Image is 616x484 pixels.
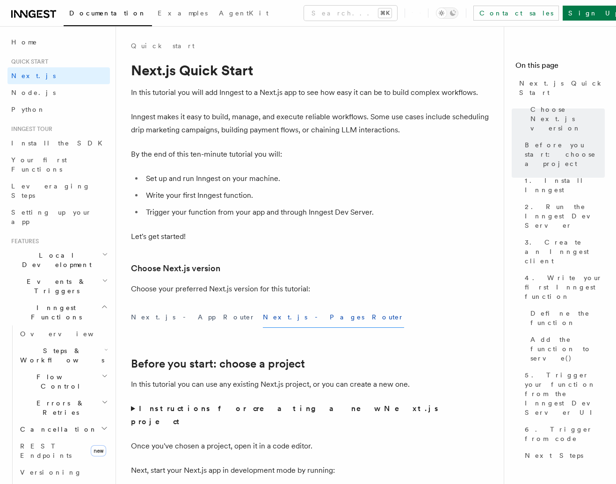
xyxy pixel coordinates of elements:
kbd: ⌘K [378,8,391,18]
span: Overview [20,330,116,338]
span: Setting up your app [11,209,92,225]
span: Home [11,37,37,47]
h4: On this page [515,60,605,75]
button: Cancellation [16,421,110,438]
a: Node.js [7,84,110,101]
li: Write your first Inngest function. [143,189,496,202]
a: Before you start: choose a project [131,357,305,370]
span: Next Steps [525,451,583,460]
span: Python [11,106,45,113]
span: Leveraging Steps [11,182,90,199]
a: Versioning [16,464,110,481]
p: Next, start your Next.js app in development mode by running: [131,464,496,477]
button: Errors & Retries [16,395,110,421]
span: Local Development [7,251,102,269]
p: By the end of this ten-minute tutorial you will: [131,148,496,161]
button: Local Development [7,247,110,273]
button: Steps & Workflows [16,342,110,368]
span: 5. Trigger your function from the Inngest Dev Server UI [525,370,605,417]
a: 4. Write your first Inngest function [521,269,605,305]
span: 3. Create an Inngest client [525,238,605,266]
a: Home [7,34,110,51]
span: Quick start [7,58,48,65]
span: new [91,445,106,456]
li: Set up and run Inngest on your machine. [143,172,496,185]
span: Versioning [20,469,82,476]
span: Add the function to serve() [530,335,605,363]
a: 6. Trigger from code [521,421,605,447]
strong: Instructions for creating a new Next.js project [131,404,440,426]
h1: Next.js Quick Start [131,62,496,79]
button: Next.js - App Router [131,307,255,328]
a: Overview [16,325,110,342]
a: Install the SDK [7,135,110,152]
span: Errors & Retries [16,398,101,417]
a: Next Steps [521,447,605,464]
a: Examples [152,3,213,25]
a: Documentation [64,3,152,26]
span: Define the function [530,309,605,327]
button: Next.js - Pages Router [263,307,404,328]
span: 6. Trigger from code [525,425,605,443]
a: Contact sales [473,6,559,21]
span: Inngest Functions [7,303,101,322]
a: Choose Next.js version [131,262,220,275]
span: Events & Triggers [7,277,102,296]
span: Your first Functions [11,156,67,173]
li: Trigger your function from your app and through Inngest Dev Server. [143,206,496,219]
span: REST Endpoints [20,442,72,459]
button: Toggle dark mode [436,7,458,19]
a: Quick start [131,41,195,51]
a: AgentKit [213,3,274,25]
span: Node.js [11,89,56,96]
button: Inngest Functions [7,299,110,325]
a: 5. Trigger your function from the Inngest Dev Server UI [521,367,605,421]
button: Search...⌘K [304,6,397,21]
a: Your first Functions [7,152,110,178]
span: Next.js [11,72,56,79]
span: Install the SDK [11,139,108,147]
span: Cancellation [16,425,97,434]
p: Inngest makes it easy to build, manage, and execute reliable workflows. Some use cases include sc... [131,110,496,137]
span: Next.js Quick Start [519,79,605,97]
span: Choose Next.js version [530,105,605,133]
span: Documentation [69,9,146,17]
span: 2. Run the Inngest Dev Server [525,202,605,230]
span: AgentKit [219,9,268,17]
p: Let's get started! [131,230,496,243]
a: Add the function to serve() [527,331,605,367]
span: Flow Control [16,372,101,391]
a: Before you start: choose a project [521,137,605,172]
a: Python [7,101,110,118]
button: Events & Triggers [7,273,110,299]
a: Setting up your app [7,204,110,230]
a: Next.js [7,67,110,84]
span: Inngest tour [7,125,52,133]
a: Define the function [527,305,605,331]
p: In this tutorial you can use any existing Next.js project, or you can create a new one. [131,378,496,391]
p: In this tutorial you will add Inngest to a Next.js app to see how easy it can be to build complex... [131,86,496,99]
a: Next.js Quick Start [515,75,605,101]
p: Once you've chosen a project, open it in a code editor. [131,440,496,453]
a: REST Endpointsnew [16,438,110,464]
p: Choose your preferred Next.js version for this tutorial: [131,282,496,296]
summary: Instructions for creating a new Next.js project [131,402,496,428]
a: Leveraging Steps [7,178,110,204]
button: Flow Control [16,368,110,395]
span: Steps & Workflows [16,346,104,365]
span: Features [7,238,39,245]
span: Examples [158,9,208,17]
a: Choose Next.js version [527,101,605,137]
a: 2. Run the Inngest Dev Server [521,198,605,234]
span: Before you start: choose a project [525,140,605,168]
a: 3. Create an Inngest client [521,234,605,269]
span: 1. Install Inngest [525,176,605,195]
span: 4. Write your first Inngest function [525,273,605,301]
a: 1. Install Inngest [521,172,605,198]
